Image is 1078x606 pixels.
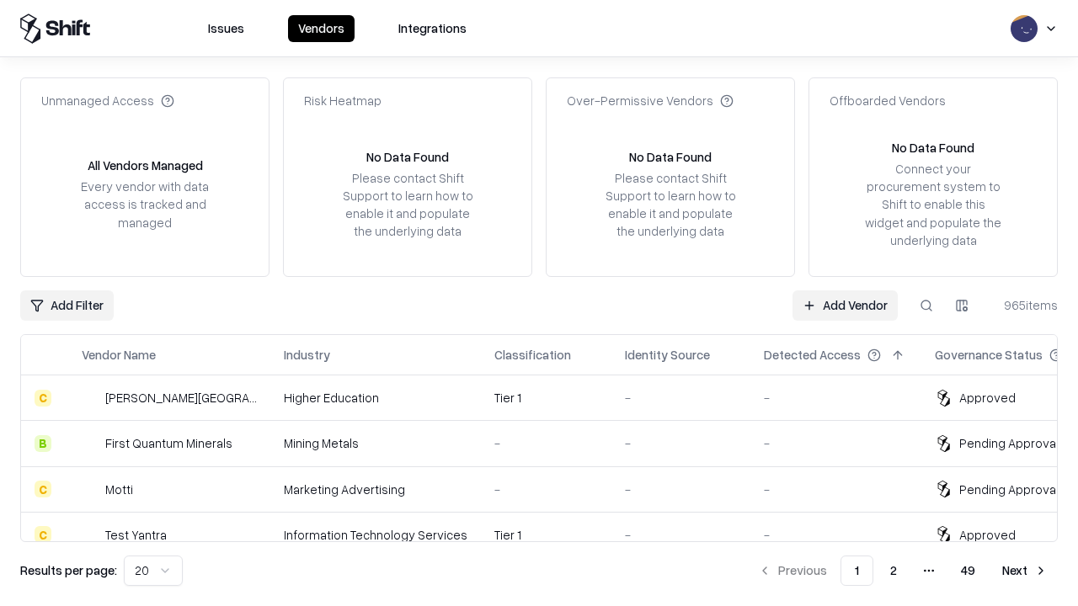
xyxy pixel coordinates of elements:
[959,481,1059,498] div: Pending Approval
[567,92,734,109] div: Over-Permissive Vendors
[863,160,1003,249] div: Connect your procurement system to Shift to enable this widget and populate the underlying data
[288,15,355,42] button: Vendors
[388,15,477,42] button: Integrations
[105,481,133,498] div: Motti
[947,555,989,586] button: 49
[625,526,737,544] div: -
[198,15,254,42] button: Issues
[959,526,1016,544] div: Approved
[935,346,1043,364] div: Governance Status
[284,526,467,544] div: Information Technology Services
[764,434,908,452] div: -
[20,290,114,321] button: Add Filter
[494,389,598,407] div: Tier 1
[830,92,946,109] div: Offboarded Vendors
[600,169,740,241] div: Please contact Shift Support to learn how to enable it and populate the underlying data
[75,178,215,231] div: Every vendor with data access is tracked and managed
[35,435,51,452] div: B
[338,169,478,241] div: Please contact Shift Support to learn how to enable it and populate the underlying data
[82,390,99,407] img: Reichman University
[284,481,467,498] div: Marketing Advertising
[82,526,99,543] img: Test Yantra
[959,389,1016,407] div: Approved
[20,561,117,579] p: Results per page:
[877,555,910,586] button: 2
[105,434,232,452] div: First Quantum Minerals
[959,434,1059,452] div: Pending Approval
[35,526,51,543] div: C
[625,434,737,452] div: -
[82,346,156,364] div: Vendor Name
[748,555,1058,586] nav: pagination
[841,555,873,586] button: 1
[105,389,257,407] div: [PERSON_NAME][GEOGRAPHIC_DATA]
[764,526,908,544] div: -
[82,481,99,497] img: Motti
[992,555,1058,586] button: Next
[625,389,737,407] div: -
[88,157,203,174] div: All Vendors Managed
[82,435,99,452] img: First Quantum Minerals
[764,346,861,364] div: Detected Access
[284,389,467,407] div: Higher Education
[35,481,51,497] div: C
[304,92,382,109] div: Risk Heatmap
[764,481,908,498] div: -
[625,346,710,364] div: Identity Source
[764,389,908,407] div: -
[105,526,167,544] div: Test Yantra
[494,481,598,498] div: -
[35,390,51,407] div: C
[366,148,449,166] div: No Data Found
[792,290,898,321] a: Add Vendor
[494,434,598,452] div: -
[629,148,712,166] div: No Data Found
[284,346,330,364] div: Industry
[625,481,737,498] div: -
[990,296,1058,314] div: 965 items
[41,92,174,109] div: Unmanaged Access
[284,434,467,452] div: Mining Metals
[892,139,974,157] div: No Data Found
[494,346,571,364] div: Classification
[494,526,598,544] div: Tier 1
